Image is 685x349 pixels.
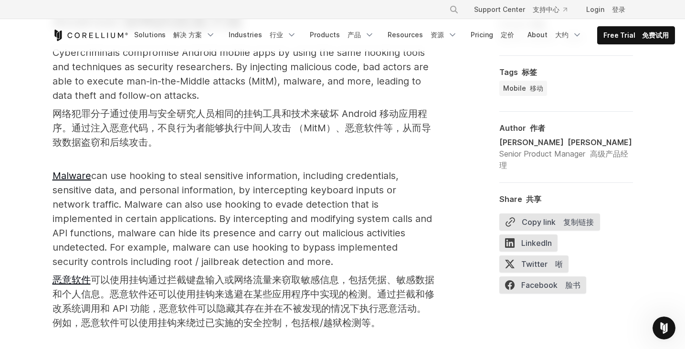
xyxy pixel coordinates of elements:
a: Mobile 移动 [499,81,547,96]
font: 可以使用挂钩通过拦截键盘输入或网络流量来窃取敏感信息，包括凭据、敏感数据和个人信息。恶意软件还可以使用挂钩来逃避在某些应用程序中实现的检测。通过拦截和修改系统调用和 API 功能，恶意软件可以隐... [53,274,434,328]
font: 共享 [526,194,541,204]
a: Twitter 唽 [499,255,574,276]
a: Malware [53,170,91,181]
font: 移动 [530,84,543,92]
font: 标签 [522,67,537,77]
span: Twitter [499,255,569,273]
p: Cybercriminals compromise Android mobile apps by using the same hooking tools and techniques as s... [53,45,434,153]
font: 支持中心 [533,5,559,13]
font: 登录 [612,5,625,13]
a: About [522,26,588,43]
a: Resources [382,26,463,43]
a: Corellium Home [53,30,128,41]
font: 复制链接 [563,217,594,227]
a: Free Trial [598,27,674,44]
div: Senior Product Manager [499,148,633,171]
div: Author [499,123,633,133]
font: 资源 [431,31,444,39]
div: Navigation Menu [128,26,675,44]
span: LinkedIn [499,234,558,252]
font: 免费试用 [642,31,669,39]
a: Support Center [466,1,575,18]
a: Pricing [465,26,520,43]
a: Solutions [128,26,221,43]
p: can use hooking to steal sensitive information, including credentials, sensitive data, and person... [53,169,434,334]
a: Industries [223,26,302,43]
div: Navigation Menu [438,1,633,18]
font: 脸书 [565,280,580,290]
font: [PERSON_NAME] [568,137,632,147]
a: Products [304,26,380,43]
span: Mobile [503,84,543,93]
div: Tags [499,67,633,77]
font: 大约 [555,31,569,39]
a: 恶意软件 [53,274,91,286]
a: Facebook 脸书 [499,276,592,297]
iframe: Intercom live chat [653,317,675,339]
font: 网络犯罪分子通过使用与安全研究人员相同的挂钩工具和技术来破坏 Android 移动应用程序。通过注入恶意代码，不良行为者能够执行中间人攻击 （MitM）、恶意软件等，从而导致数据盗窃和后续攻击。 [53,108,431,148]
a: LinkedIn [499,234,563,255]
font: 作者 [530,123,545,133]
div: Share [499,194,633,204]
span: Facebook [499,276,586,294]
font: 解决 方案 [173,31,202,39]
button: Copy link 复制链接 [499,213,600,231]
font: 产品 [348,31,361,39]
a: Login [579,1,633,18]
button: Search [445,1,463,18]
font: 唽 [555,259,563,269]
font: 定价 [501,31,514,39]
div: [PERSON_NAME] [499,137,633,148]
font: 行业 [270,31,283,39]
